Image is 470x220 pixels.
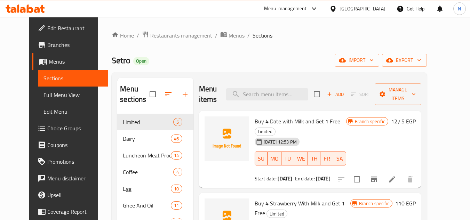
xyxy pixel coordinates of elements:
h6: 127.5 EGP [391,116,416,126]
span: Menus [49,57,102,66]
button: delete [402,171,419,188]
h6: 110 EGP [395,198,416,208]
span: Dairy [123,135,171,143]
div: Dairy46 [117,130,193,147]
span: Full Menu View [43,91,102,99]
span: 5 [174,119,182,125]
div: items [171,185,182,193]
span: Choice Groups [47,124,102,132]
li: / [247,31,250,40]
button: MO [268,152,281,165]
span: Branch specific [352,118,388,125]
a: Sections [38,70,108,87]
button: SA [333,152,346,165]
span: Menu disclaimer [47,174,102,182]
div: Limited [266,210,287,218]
div: items [171,135,182,143]
span: 4 [174,169,182,176]
b: [DATE] [316,174,330,183]
button: FR [320,152,333,165]
span: Upsell [47,191,102,199]
span: TH [311,154,318,164]
b: [DATE] [278,174,292,183]
span: Edit Menu [43,107,102,116]
span: Sections [253,31,272,40]
button: Add [324,89,346,100]
span: Manage items [380,85,416,103]
div: Limited5 [117,114,193,130]
span: Ghee And Oil [123,201,171,210]
span: Branch specific [356,200,392,207]
span: import [340,56,374,65]
span: Edit Restaurant [47,24,102,32]
a: Promotions [32,153,108,170]
div: [GEOGRAPHIC_DATA] [340,5,385,13]
div: Egg10 [117,180,193,197]
span: Add item [324,89,346,100]
span: Promotions [47,157,102,166]
span: 10 [171,186,182,192]
li: / [137,31,139,40]
span: FR [323,154,330,164]
li: / [215,31,217,40]
button: WE [294,152,308,165]
span: Add [326,90,345,98]
button: SU [255,152,268,165]
span: Select section [310,87,324,101]
div: Coffee4 [117,164,193,180]
span: Open [133,58,149,64]
span: SA [336,154,343,164]
div: items [173,168,182,176]
button: TH [308,152,321,165]
button: import [335,54,379,67]
span: MO [270,154,279,164]
span: SU [258,154,265,164]
h2: Menu sections [120,84,149,105]
div: Open [133,57,149,65]
div: items [171,151,182,160]
a: Full Menu View [38,87,108,103]
span: N [458,5,461,13]
div: items [171,201,182,210]
a: Choice Groups [32,120,108,137]
span: Coupons [47,141,102,149]
button: Branch-specific-item [366,171,382,188]
a: Upsell [32,187,108,203]
span: Luncheon Meat Products [123,151,171,160]
div: Ghee And Oil11 [117,197,193,214]
span: 46 [171,136,182,142]
input: search [226,88,308,100]
span: Select section first [346,89,375,100]
h2: Menu items [199,84,218,105]
a: Menu disclaimer [32,170,108,187]
img: Buy 4 Date with Milk and Get 1 Free [205,116,249,161]
span: Egg [123,185,171,193]
span: Limited [123,118,173,126]
div: items [173,118,182,126]
span: Start date: [255,174,277,183]
span: 11 [171,202,182,209]
a: Home [112,31,134,40]
span: Limited [255,128,275,136]
span: Select all sections [145,87,160,101]
span: Restaurants management [150,31,212,40]
a: Edit Restaurant [32,20,108,36]
span: Coffee [123,168,173,176]
span: Setro [112,52,130,68]
span: TU [284,154,292,164]
a: Menus [32,53,108,70]
a: Menus [220,31,245,40]
span: export [388,56,421,65]
span: Select to update [350,172,364,187]
div: Menu-management [264,5,307,13]
span: End date: [295,174,314,183]
span: 14 [171,152,182,159]
span: Branches [47,41,102,49]
button: export [382,54,427,67]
